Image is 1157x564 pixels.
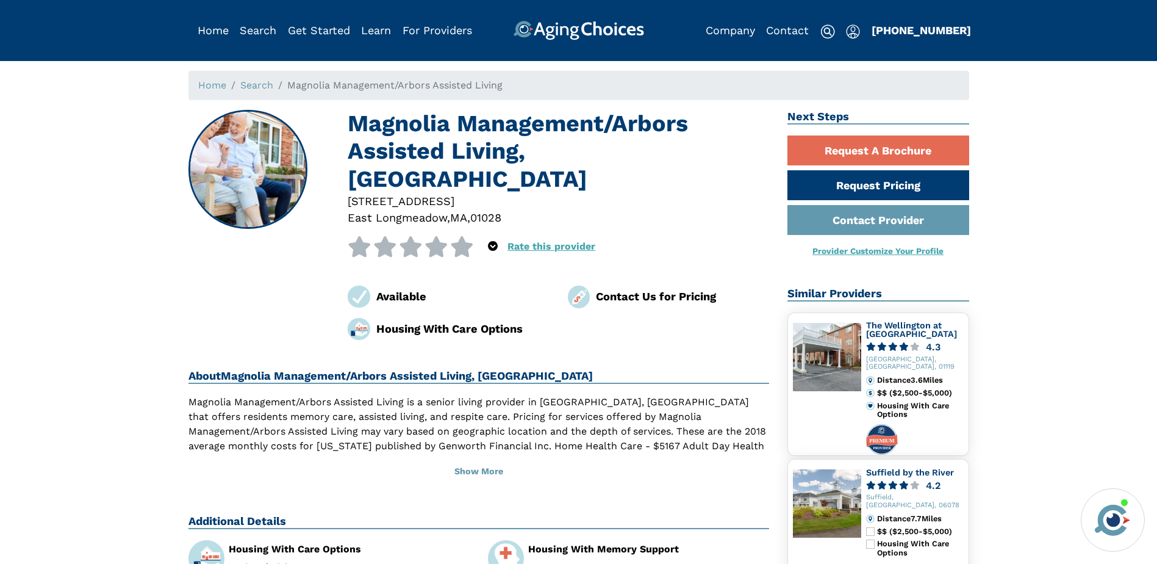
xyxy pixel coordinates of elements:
[188,458,770,485] button: Show More
[240,24,276,37] a: Search
[470,209,501,226] div: 01028
[596,288,769,305] div: Contact Us for Pricing
[348,211,447,224] span: East Longmeadow
[348,193,769,209] div: [STREET_ADDRESS]
[846,21,860,40] div: Popover trigger
[348,110,769,193] h1: Magnolia Management/Arbors Assisted Living, [GEOGRAPHIC_DATA]
[376,288,550,305] div: Available
[447,211,450,224] span: ,
[877,389,963,397] div: $$ ($2,500-$5,000)
[361,24,391,37] a: Learn
[513,21,643,40] img: AgingChoices
[403,24,472,37] a: For Providers
[787,110,969,125] h2: Next Steps
[507,240,595,252] a: Rate this provider
[376,320,550,337] div: Housing With Care Options
[787,205,969,235] a: Contact Provider
[926,481,940,490] div: 4.2
[812,246,944,256] a: Provider Customize Your Profile
[787,170,969,200] a: Request Pricing
[287,79,503,91] span: Magnolia Management/Arbors Assisted Living
[188,71,969,100] nav: breadcrumb
[188,515,770,529] h2: Additional Details
[288,24,350,37] a: Get Started
[926,342,940,352] div: 4.3
[188,395,770,483] p: Magnolia Management/Arbors Assisted Living is a senior living provider in [GEOGRAPHIC_DATA], [GEO...
[866,468,954,477] a: Suffield by the River
[1092,499,1133,541] img: avatar
[240,21,276,40] div: Popover trigger
[866,424,898,455] img: premium-profile-badge.svg
[787,287,969,302] h2: Similar Providers
[189,111,306,228] img: Magnolia Management/Arbors Assisted Living, East Longmeadow MA
[450,211,467,224] span: MA
[766,24,809,37] a: Contact
[240,79,273,91] a: Search
[188,369,770,384] h2: About Magnolia Management/Arbors Assisted Living, [GEOGRAPHIC_DATA]
[866,481,964,490] a: 4.2
[866,389,875,397] img: cost.svg
[877,540,963,557] div: Housing With Care Options
[198,79,226,91] a: Home
[787,136,969,165] a: Request A Brochure
[877,515,963,523] div: Distance 7.7 Miles
[866,402,875,410] img: primary.svg
[866,320,957,339] a: The Wellington at [GEOGRAPHIC_DATA]
[866,342,964,352] a: 4.3
[467,211,470,224] span: ,
[866,515,875,523] img: distance.svg
[872,24,971,37] a: [PHONE_NUMBER]
[528,544,769,554] div: Housing With Memory Support
[706,24,755,37] a: Company
[866,376,875,385] img: distance.svg
[198,24,229,37] a: Home
[877,402,963,419] div: Housing With Care Options
[846,24,860,39] img: user-icon.svg
[488,236,498,257] div: Popover trigger
[877,376,963,385] div: Distance 3.6 Miles
[820,24,835,39] img: search-icon.svg
[866,356,964,372] div: [GEOGRAPHIC_DATA], [GEOGRAPHIC_DATA], 01119
[877,527,963,536] div: $$ ($2,500-$5,000)
[866,494,964,510] div: Suffield, [GEOGRAPHIC_DATA], 06078
[229,544,470,554] div: Housing With Care Options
